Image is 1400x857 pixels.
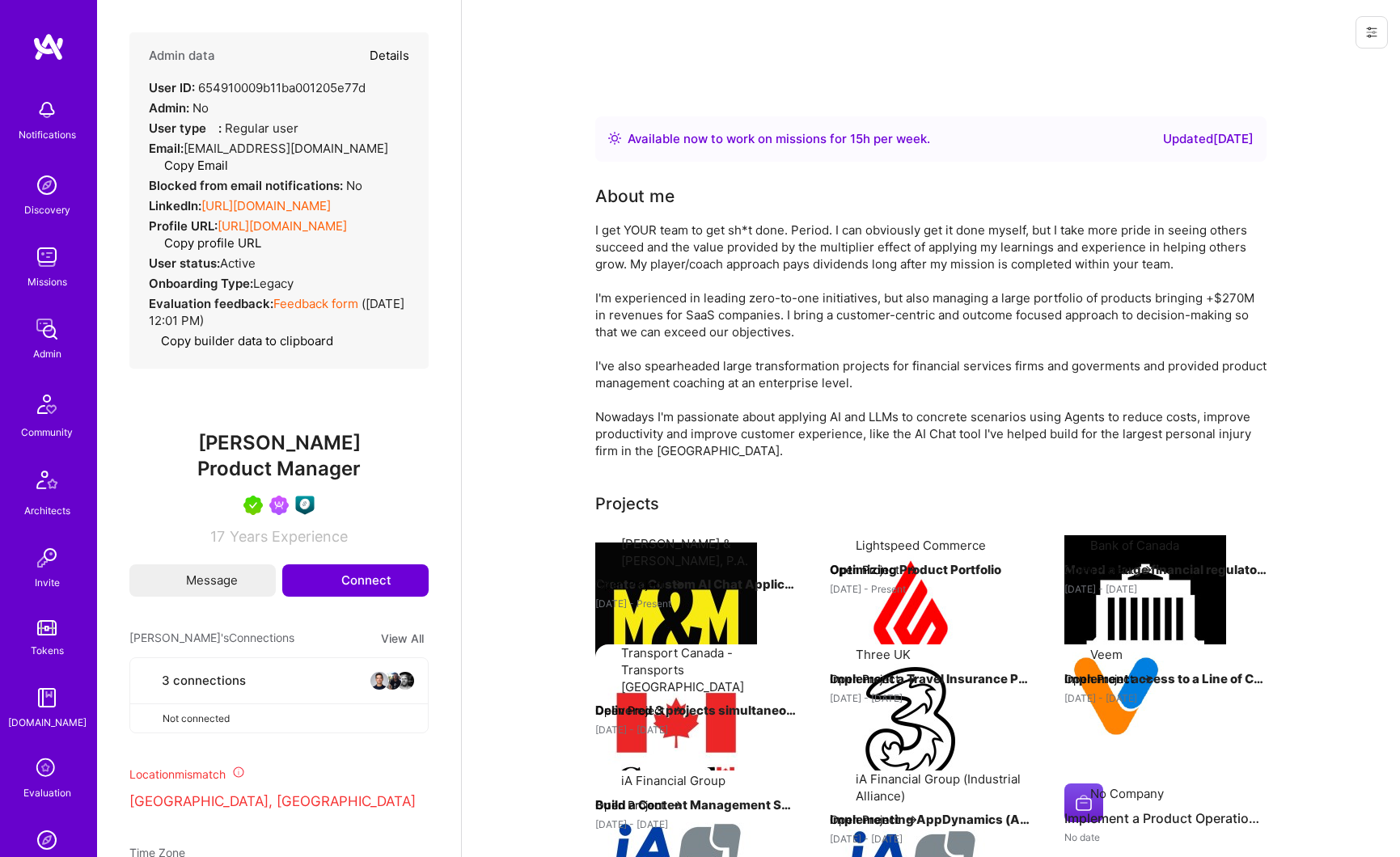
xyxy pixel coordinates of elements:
[1064,535,1226,697] img: Company logo
[32,754,62,784] i: icon SelectionTeam
[628,129,930,149] div: Available now to work on missions for h per week .
[671,704,684,717] img: arrow-right
[129,792,429,812] p: [GEOGRAPHIC_DATA], [GEOGRAPHIC_DATA]
[253,276,294,291] span: legacy
[149,295,409,329] div: ( [DATE] 12:01 PM )
[595,595,797,612] div: [DATE] - Present
[149,332,333,349] button: Copy builder data to clipboard
[319,573,334,588] i: icon Connect
[830,811,919,828] button: Open Project
[906,673,919,686] img: arrow-right
[595,661,757,822] img: Company logo
[1064,580,1267,597] div: [DATE] - [DATE]
[830,670,919,687] button: Open Project
[35,574,60,591] div: Invite
[129,629,294,648] span: [PERSON_NAME]'s Connections
[143,711,156,724] i: icon CloseGray
[595,184,675,209] div: About me
[1064,783,1103,822] img: Company logo
[830,644,992,806] img: Company logo
[149,218,218,234] strong: Profile URL:
[1090,646,1123,663] div: Veem
[1163,129,1254,149] div: Updated [DATE]
[595,700,797,721] h4: Delivered 3 projects simultaneously for a Government client with strict deadlines
[149,296,273,311] strong: Evaluation feedback:
[19,126,76,143] div: Notifications
[1064,559,1267,580] h4: Moved a large financial regulator to a Product Management model of delivery
[830,690,1032,707] div: [DATE] - [DATE]
[21,424,73,441] div: Community
[149,198,201,213] strong: LinkedIn:
[220,255,256,271] span: Active
[37,620,57,635] img: tokens
[129,657,429,733] button: 3 connectionsavataravataravatarNot connected
[295,496,315,515] img: Fintech guild
[167,575,179,586] i: icon Mail
[31,241,63,273] img: teamwork
[595,542,757,704] img: Company logo
[210,528,225,545] span: 17
[595,574,797,595] h4: Create a Custom AI Chat Application for Legal Teams
[595,816,797,833] div: [DATE] - [DATE]
[149,100,189,116] strong: Admin:
[152,234,261,251] button: Copy profile URL
[850,131,863,146] span: 15
[218,218,347,234] a: [URL][DOMAIN_NAME]
[830,559,1032,580] h4: Optimizing Product Portfolio
[595,702,684,719] button: Open Project
[27,273,67,290] div: Missions
[152,157,228,174] button: Copy Email
[608,132,621,145] img: Availability
[206,120,218,133] i: Help
[184,141,388,156] span: [EMAIL_ADDRESS][DOMAIN_NAME]
[830,561,919,578] button: Open Project
[23,784,71,801] div: Evaluation
[230,528,348,545] span: Years Experience
[282,564,429,597] button: Connect
[243,496,263,515] img: A.Teamer in Residence
[152,238,164,250] i: icon Copy
[149,336,161,348] i: icon Copy
[370,32,409,79] button: Details
[24,201,70,218] div: Discovery
[149,255,220,271] strong: User status:
[269,496,289,515] img: Been on Mission
[1064,808,1267,829] h4: Implement a Product Operations Team
[856,646,911,663] div: Three UK
[1064,670,1153,687] button: Open Project
[32,32,65,61] img: logo
[149,79,366,96] div: 654910009b11ba001205e77d
[595,222,1267,459] div: I get YOUR team to get sh*t done. Period. I can obviously get it done myself, but I take more pri...
[856,770,1032,804] div: iA Financial Group (Industrial Alliance)
[595,576,684,593] button: Open Project
[162,672,246,689] span: 3 connections
[383,671,402,690] img: avatar
[621,772,725,789] div: iA Financial Group
[129,564,276,597] button: Message
[8,714,87,731] div: [DOMAIN_NAME]
[830,830,1032,847] div: [DATE] - [DATE]
[1140,564,1153,576] img: arrow-right
[149,120,298,137] div: Regular user
[1140,673,1153,686] img: arrow-right
[149,99,209,116] div: No
[830,669,1032,690] h4: Implement a Travel Insurance Product for a Top-tier UK Telco
[1064,644,1168,748] img: Company logo
[31,682,63,714] img: guide book
[31,542,63,574] img: Invite
[149,120,222,136] strong: User type :
[149,80,195,95] strong: User ID:
[149,177,362,194] div: No
[31,169,63,201] img: discovery
[595,795,797,816] h4: Build a Content Management System (CMS) and web-based document editor to sunset 4 legacy platforms
[1090,537,1179,554] div: Bank of Canada
[1090,785,1164,802] div: No Company
[31,824,63,856] img: Admin Search
[830,535,992,697] img: Company logo
[376,629,429,648] button: View All
[27,463,66,502] img: Architects
[906,564,919,576] img: arrow-right
[621,535,797,569] div: [PERSON_NAME] & [PERSON_NAME], P.A.
[197,457,361,480] span: Product Manager
[906,813,919,826] img: arrow-right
